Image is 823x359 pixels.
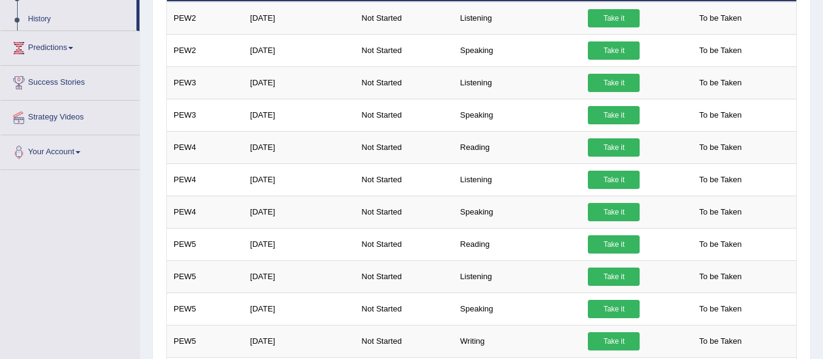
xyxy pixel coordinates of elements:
a: Take it [588,138,640,157]
td: Not Started [355,325,454,357]
a: Take it [588,203,640,221]
a: Take it [588,74,640,92]
td: Listening [453,66,581,99]
span: To be Taken [693,203,748,221]
td: PEW3 [167,66,244,99]
a: Take it [588,9,640,27]
td: Not Started [355,228,454,260]
a: Take it [588,300,640,318]
td: [DATE] [244,196,355,228]
td: Not Started [355,2,454,35]
td: [DATE] [244,325,355,357]
span: To be Taken [693,138,748,157]
td: Writing [453,325,581,357]
td: [DATE] [244,293,355,325]
a: Take it [588,171,640,189]
td: Speaking [453,34,581,66]
a: Take it [588,235,640,254]
a: Predictions [1,31,140,62]
span: To be Taken [693,332,748,350]
td: PEW4 [167,163,244,196]
td: Not Started [355,196,454,228]
a: Take it [588,268,640,286]
span: To be Taken [693,9,748,27]
td: PEW5 [167,260,244,293]
span: To be Taken [693,106,748,124]
td: [DATE] [244,99,355,131]
td: Not Started [355,131,454,163]
td: Listening [453,163,581,196]
td: [DATE] [244,34,355,66]
td: PEW4 [167,196,244,228]
td: PEW2 [167,34,244,66]
td: [DATE] [244,131,355,163]
td: [DATE] [244,260,355,293]
td: Not Started [355,293,454,325]
td: [DATE] [244,228,355,260]
td: [DATE] [244,163,355,196]
span: To be Taken [693,74,748,92]
span: To be Taken [693,268,748,286]
td: PEW5 [167,293,244,325]
td: Not Started [355,99,454,131]
td: [DATE] [244,2,355,35]
td: Speaking [453,99,581,131]
a: Success Stories [1,66,140,96]
td: Reading [453,228,581,260]
a: Take it [588,332,640,350]
td: Reading [453,131,581,163]
span: To be Taken [693,235,748,254]
td: PEW2 [167,2,244,35]
td: Speaking [453,196,581,228]
td: PEW4 [167,131,244,163]
span: To be Taken [693,171,748,189]
td: [DATE] [244,66,355,99]
span: To be Taken [693,41,748,60]
a: Take it [588,106,640,124]
td: PEW3 [167,99,244,131]
td: PEW5 [167,325,244,357]
td: Listening [453,2,581,35]
a: Strategy Videos [1,101,140,131]
span: To be Taken [693,300,748,318]
a: Your Account [1,135,140,166]
td: PEW5 [167,228,244,260]
td: Speaking [453,293,581,325]
td: Not Started [355,163,454,196]
td: Not Started [355,260,454,293]
a: Take it [588,41,640,60]
td: Listening [453,260,581,293]
td: Not Started [355,66,454,99]
a: History [23,9,136,30]
td: Not Started [355,34,454,66]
